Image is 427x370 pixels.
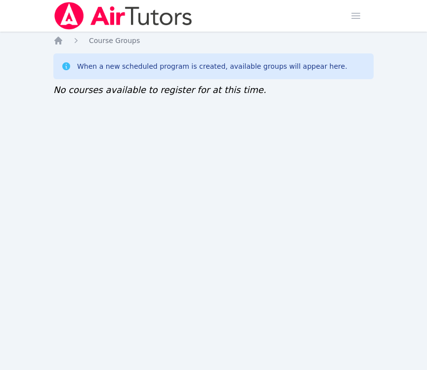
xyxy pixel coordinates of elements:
[53,85,266,95] span: No courses available to register for at this time.
[89,36,140,46] a: Course Groups
[53,36,374,46] nav: Breadcrumb
[53,2,193,30] img: Air Tutors
[89,37,140,45] span: Course Groups
[77,61,347,71] div: When a new scheduled program is created, available groups will appear here.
